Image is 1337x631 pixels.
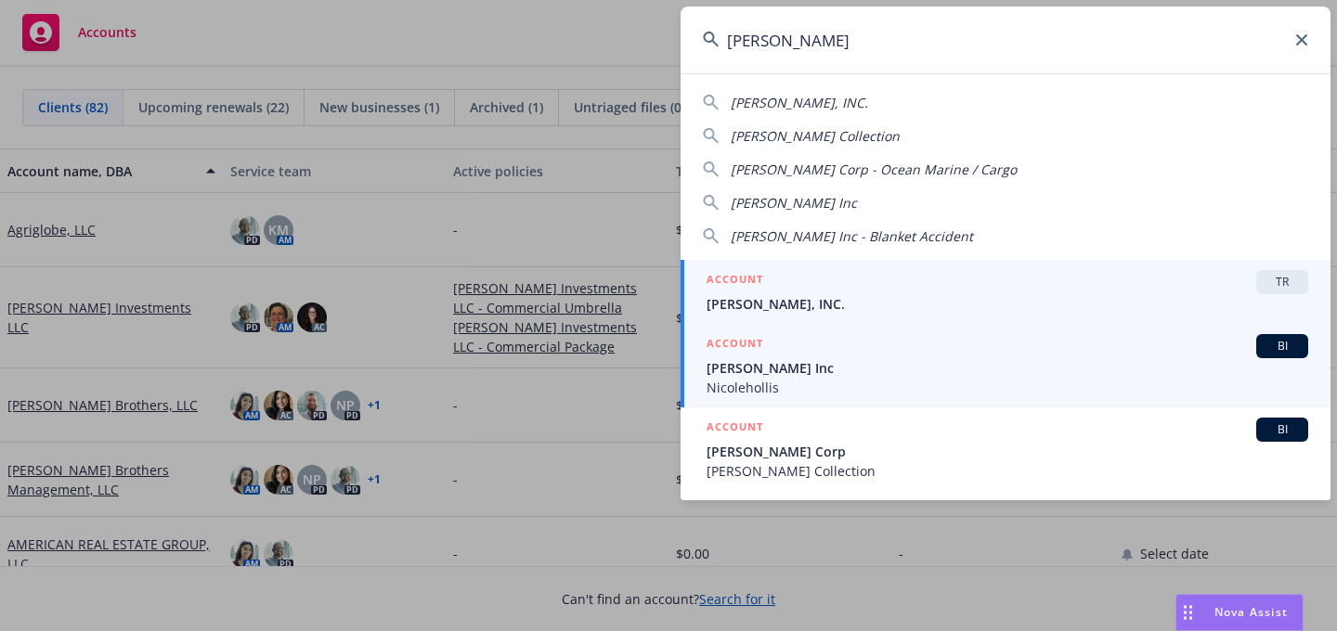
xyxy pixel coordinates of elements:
[707,334,763,356] h5: ACCOUNT
[1264,274,1301,290] span: TR
[1264,338,1301,354] span: BI
[707,442,1308,461] span: [PERSON_NAME] Corp
[731,161,1017,178] span: [PERSON_NAME] Corp - Ocean Marine / Cargo
[1175,594,1304,631] button: Nova Assist
[707,358,1308,378] span: [PERSON_NAME] Inc
[707,378,1308,397] span: Nicolehollis
[707,294,1308,314] span: [PERSON_NAME], INC.
[681,407,1331,491] a: ACCOUNTBI[PERSON_NAME] Corp[PERSON_NAME] Collection
[681,260,1331,324] a: ACCOUNTTR[PERSON_NAME], INC.
[731,127,900,145] span: [PERSON_NAME] Collection
[731,194,857,212] span: [PERSON_NAME] Inc
[681,324,1331,407] a: ACCOUNTBI[PERSON_NAME] IncNicolehollis
[707,418,763,440] h5: ACCOUNT
[707,270,763,292] h5: ACCOUNT
[1214,604,1288,620] span: Nova Assist
[1176,595,1200,630] div: Drag to move
[681,6,1331,73] input: Search...
[731,94,868,111] span: [PERSON_NAME], INC.
[1264,421,1301,438] span: BI
[731,227,973,245] span: [PERSON_NAME] Inc - Blanket Accident
[707,461,1308,481] span: [PERSON_NAME] Collection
